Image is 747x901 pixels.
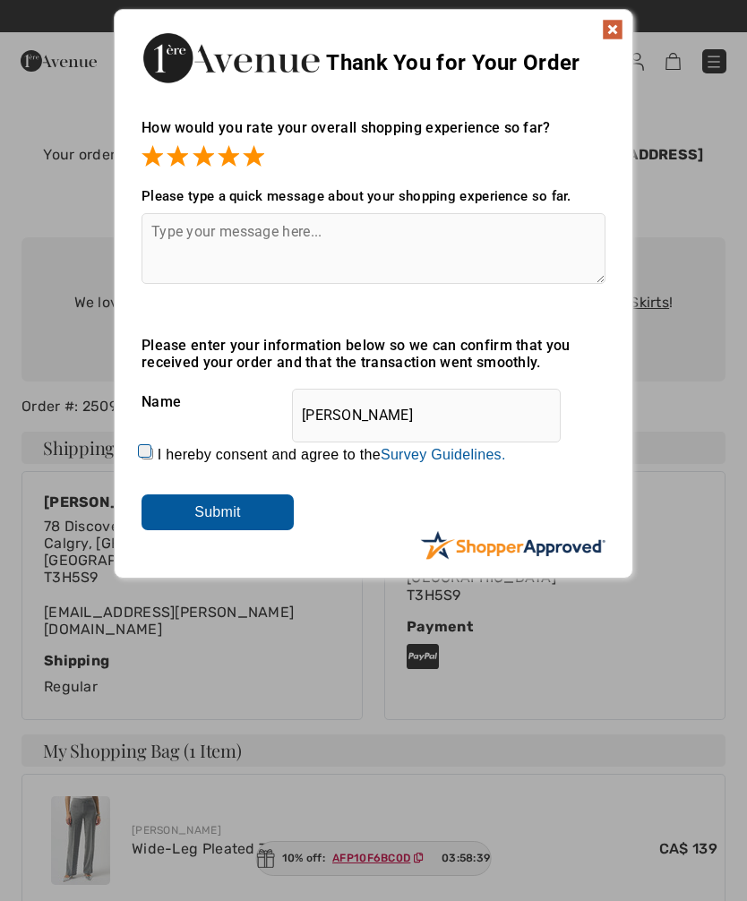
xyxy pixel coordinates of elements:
input: Submit [142,494,294,530]
img: x [602,19,623,40]
div: How would you rate your overall shopping experience so far? [142,101,605,170]
a: Survey Guidelines. [381,447,506,462]
div: Please enter your information below so we can confirm that you received your order and that the t... [142,337,605,371]
div: Please type a quick message about your shopping experience so far. [142,188,605,204]
span: Thank You for Your Order [326,50,580,75]
label: I hereby consent and agree to the [158,447,506,463]
img: Thank You for Your Order [142,28,321,88]
div: Name [142,380,605,425]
